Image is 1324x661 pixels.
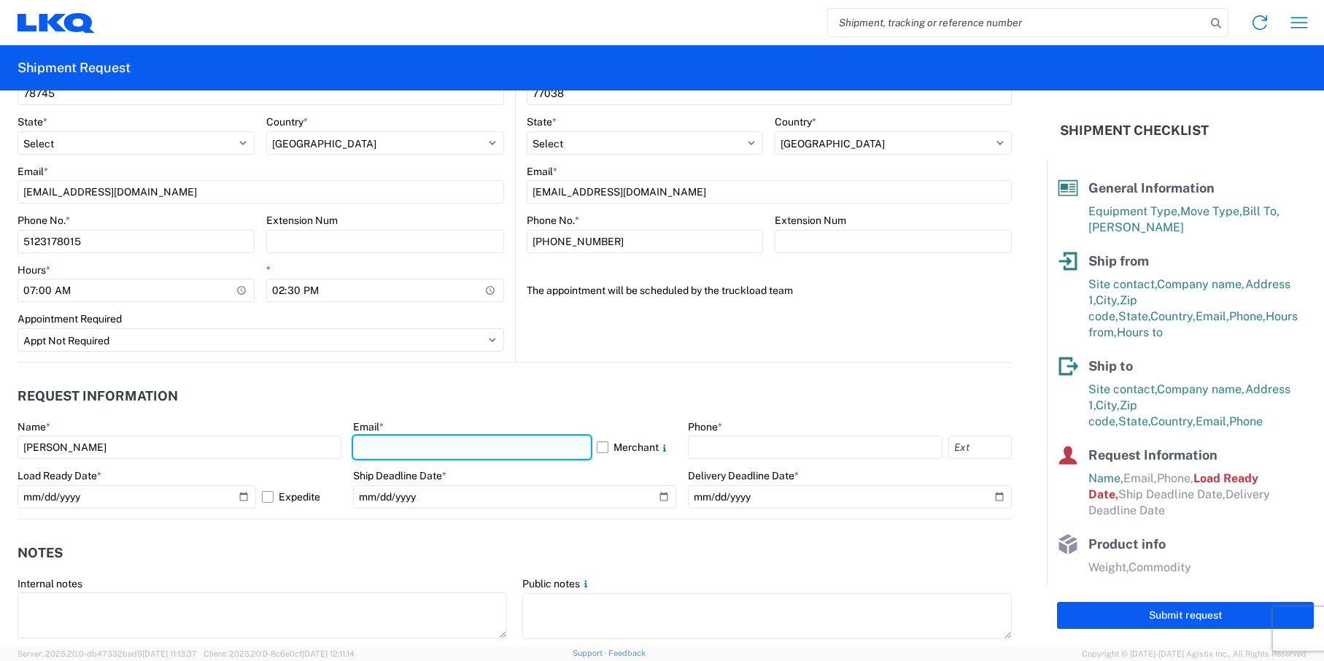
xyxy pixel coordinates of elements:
[1082,647,1306,660] span: Copyright © [DATE]-[DATE] Agistix Inc., All Rights Reserved
[18,420,50,433] label: Name
[1229,309,1266,323] span: Phone,
[353,469,446,482] label: Ship Deadline Date
[1088,358,1133,374] span: Ship to
[1088,180,1215,196] span: General Information
[775,214,846,227] label: Extension Num
[266,115,308,128] label: Country
[18,577,82,590] label: Internal notes
[262,485,341,509] label: Expedite
[302,649,355,658] span: [DATE] 12:11:14
[18,214,70,227] label: Phone No.
[1180,204,1242,218] span: Move Type,
[1060,122,1209,139] h2: Shipment Checklist
[775,115,816,128] label: Country
[18,263,50,277] label: Hours
[597,436,676,459] label: Merchant
[1150,414,1196,428] span: Country,
[1118,309,1150,323] span: State,
[527,214,579,227] label: Phone No.
[18,389,178,403] h2: Request Information
[1118,487,1226,501] span: Ship Deadline Date,
[527,279,793,302] label: The appointment will be scheduled by the truckload team
[688,469,799,482] label: Delivery Deadline Date
[18,649,197,658] span: Server: 2025.20.0-db47332bad5
[1123,471,1157,485] span: Email,
[18,59,131,77] h2: Shipment Request
[1157,277,1245,291] span: Company name,
[204,649,355,658] span: Client: 2025.20.0-8c6e0cf
[948,436,1012,459] input: Ext
[1088,471,1123,485] span: Name,
[1088,253,1149,268] span: Ship from
[1088,220,1184,234] span: [PERSON_NAME]
[18,546,63,560] h2: Notes
[18,469,101,482] label: Load Ready Date
[1088,447,1217,463] span: Request Information
[527,165,557,178] label: Email
[1096,293,1120,307] span: City,
[1096,398,1120,412] span: City,
[1157,471,1193,485] span: Phone,
[608,649,646,657] a: Feedback
[353,420,384,433] label: Email
[18,115,47,128] label: State
[688,420,722,433] label: Phone
[1229,414,1263,428] span: Phone
[1088,560,1129,574] span: Weight,
[1088,536,1166,552] span: Product info
[522,577,592,590] label: Public notes
[266,214,338,227] label: Extension Num
[18,312,122,325] label: Appointment Required
[527,115,557,128] label: State
[1196,309,1229,323] span: Email,
[573,649,609,657] a: Support
[1088,382,1157,396] span: Site contact,
[1057,602,1314,629] button: Submit request
[142,649,197,658] span: [DATE] 11:13:37
[1088,277,1157,291] span: Site contact,
[1088,204,1180,218] span: Equipment Type,
[1117,325,1163,339] span: Hours to
[1118,414,1150,428] span: State,
[1150,309,1196,323] span: Country,
[828,9,1206,36] input: Shipment, tracking or reference number
[1242,204,1280,218] span: Bill To,
[1196,414,1229,428] span: Email,
[1157,382,1245,396] span: Company name,
[1129,560,1191,574] span: Commodity
[18,165,48,178] label: Email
